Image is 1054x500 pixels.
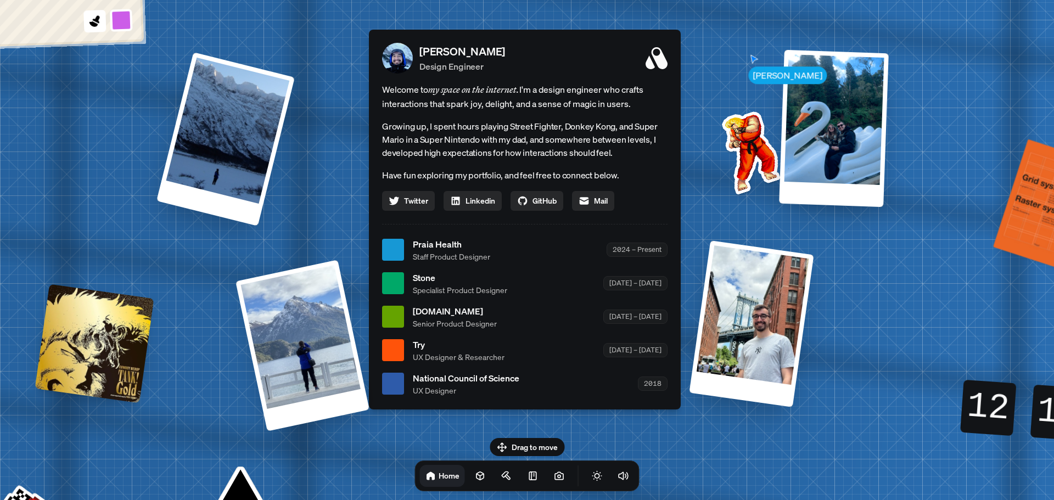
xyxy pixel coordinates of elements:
[404,195,428,206] span: Twitter
[413,271,507,284] span: Stone
[439,470,459,481] h1: Home
[413,351,504,363] span: UX Designer & Researcher
[693,95,804,206] img: Profile example
[613,465,635,487] button: Toggle Audio
[511,191,563,211] a: GitHub
[382,191,435,211] a: Twitter
[413,305,497,318] span: [DOMAIN_NAME]
[382,82,668,111] span: Welcome to I'm a design engineer who crafts interactions that spark joy, delight, and a sense of ...
[420,465,465,487] a: Home
[586,465,608,487] button: Toggle Theme
[413,251,490,262] span: Staff Product Designer
[638,377,668,390] div: 2018
[419,60,505,73] p: Design Engineer
[413,238,490,251] span: Praia Health
[382,168,668,182] p: Have fun exploring my portfolio, and feel free to connect below.
[594,195,608,206] span: Mail
[603,343,668,357] div: [DATE] – [DATE]
[419,43,505,60] p: [PERSON_NAME]
[603,276,668,290] div: [DATE] – [DATE]
[607,243,668,256] div: 2024 – Present
[413,338,504,351] span: Try
[532,195,557,206] span: GitHub
[382,120,668,159] p: Growing up, I spent hours playing Street Fighter, Donkey Kong, and Super Mario in a Super Nintend...
[413,385,519,396] span: UX Designer
[413,372,519,385] span: National Council of Science
[382,43,413,74] img: Profile Picture
[444,191,502,211] a: Linkedin
[572,191,614,211] a: Mail
[603,310,668,323] div: [DATE] – [DATE]
[466,195,495,206] span: Linkedin
[428,84,519,95] em: my space on the internet.
[413,284,507,296] span: Specialist Product Designer
[413,318,497,329] span: Senior Product Designer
